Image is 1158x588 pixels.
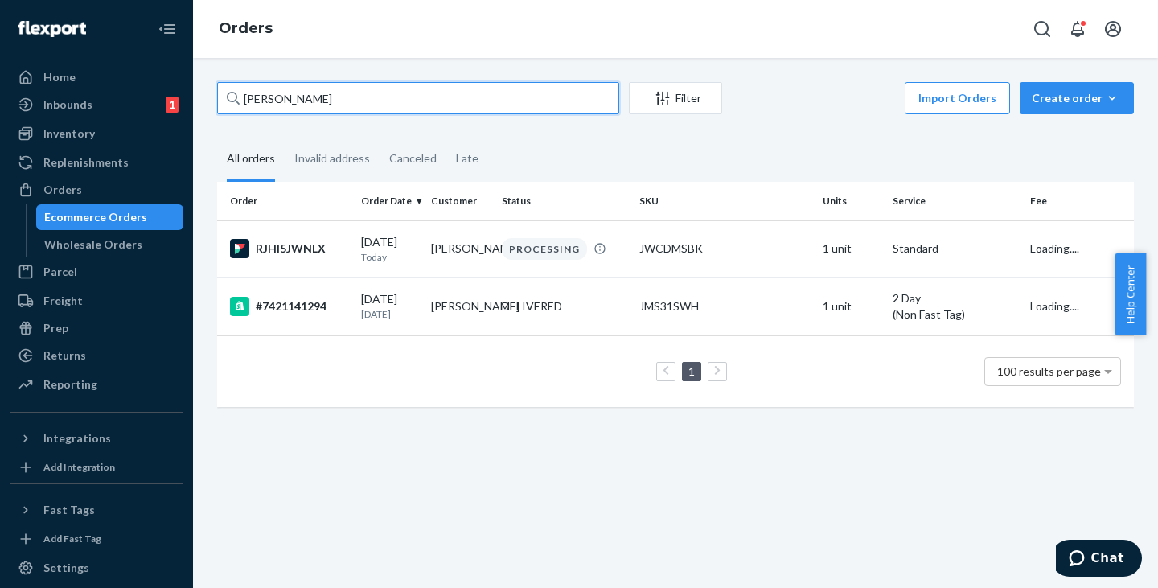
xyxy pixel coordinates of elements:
div: Home [43,69,76,85]
a: Add Integration [10,458,183,477]
div: [DATE] [361,291,418,321]
td: 1 unit [816,277,886,335]
span: 100 results per page [997,364,1101,378]
img: Flexport logo [18,21,86,37]
a: Reporting [10,372,183,397]
button: Open account menu [1097,13,1129,45]
a: Parcel [10,259,183,285]
button: Close Navigation [151,13,183,45]
div: Fast Tags [43,502,95,518]
th: Order [217,182,355,220]
input: Search orders [217,82,619,114]
th: Status [495,182,633,220]
div: Settings [43,560,89,576]
div: Customer [431,194,488,208]
button: Open Search Box [1026,13,1058,45]
button: Integrations [10,426,183,451]
button: Filter [629,82,722,114]
a: Replenishments [10,150,183,175]
a: Prep [10,315,183,341]
div: PROCESSING [502,238,587,260]
a: Inbounds1 [10,92,183,117]
p: 2 Day [893,290,1017,306]
div: RJHI5JWNLX [230,239,348,258]
iframe: Opens a widget where you can chat to one of our agents [1056,540,1142,580]
td: [PERSON_NAME] [425,277,495,335]
p: Standard [893,241,1017,257]
div: Create order [1032,90,1122,106]
a: Orders [219,19,273,37]
a: Wholesale Orders [36,232,184,257]
div: Ecommerce Orders [44,209,147,225]
div: Reporting [43,376,97,393]
a: Inventory [10,121,183,146]
td: Loading.... [1024,220,1134,277]
th: Units [816,182,886,220]
button: Open notifications [1061,13,1094,45]
th: Order Date [355,182,425,220]
div: Prep [43,320,68,336]
div: (Non Fast Tag) [893,306,1017,323]
td: [PERSON_NAME] [425,220,495,277]
div: Integrations [43,430,111,446]
div: Inventory [43,125,95,142]
div: Returns [43,347,86,364]
div: Add Integration [43,460,115,474]
a: Settings [10,555,183,581]
div: Wholesale Orders [44,236,142,253]
div: JMS31SWH [639,298,810,315]
div: DELIVERED [502,298,562,315]
div: Freight [43,293,83,309]
a: Orders [10,177,183,203]
div: Canceled [389,138,437,179]
td: Loading.... [1024,277,1134,335]
div: JWCDMSBK [639,241,810,257]
th: SKU [633,182,816,220]
a: Returns [10,343,183,368]
a: Page 1 is your current page [685,364,698,378]
button: Help Center [1115,253,1146,335]
div: Invalid address [294,138,370,179]
th: Fee [1024,182,1134,220]
button: Import Orders [905,82,1010,114]
div: Filter [630,90,721,106]
div: All orders [227,138,275,182]
div: 1 [166,97,179,113]
div: Add Fast Tag [43,532,101,545]
p: [DATE] [361,307,418,321]
div: Inbounds [43,97,92,113]
a: Home [10,64,183,90]
button: Fast Tags [10,497,183,523]
ol: breadcrumbs [206,6,285,52]
div: Parcel [43,264,77,280]
div: [DATE] [361,234,418,264]
a: Ecommerce Orders [36,204,184,230]
div: Replenishments [43,154,129,171]
a: Freight [10,288,183,314]
p: Today [361,250,418,264]
button: Create order [1020,82,1134,114]
th: Service [886,182,1024,220]
a: Add Fast Tag [10,529,183,549]
div: Orders [43,182,82,198]
div: Late [456,138,478,179]
div: #7421141294 [230,297,348,316]
td: 1 unit [816,220,886,277]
